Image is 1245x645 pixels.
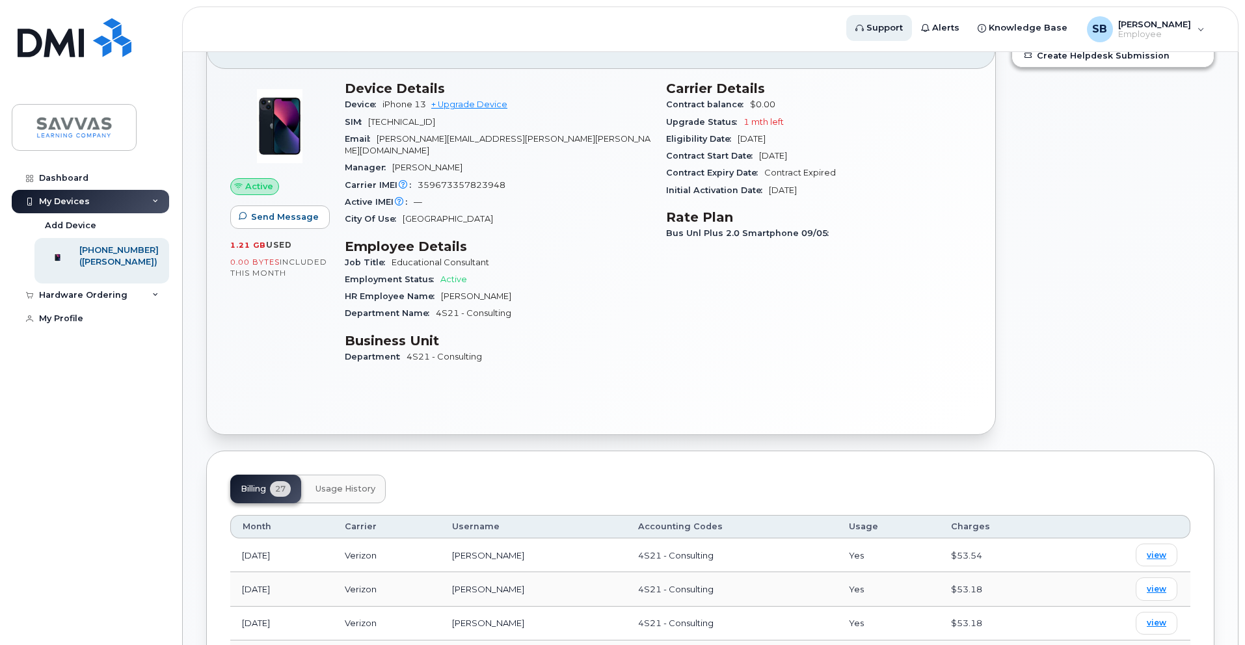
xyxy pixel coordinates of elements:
[1147,617,1166,629] span: view
[333,515,441,538] th: Carrier
[230,515,333,538] th: Month
[750,99,775,109] span: $0.00
[414,197,422,207] span: —
[1188,588,1235,635] iframe: Messenger Launcher
[333,572,441,606] td: Verizon
[436,308,511,318] span: 4S21 - Consulting
[837,538,940,572] td: Yes
[837,515,940,538] th: Usage
[951,583,1049,596] div: $53.18
[939,515,1061,538] th: Charges
[837,607,940,640] td: Yes
[230,205,330,229] button: Send Message
[626,515,837,538] th: Accounting Codes
[345,257,392,267] span: Job Title
[1147,549,1166,561] span: view
[1092,21,1107,37] span: SB
[764,168,836,178] span: Contract Expired
[1118,19,1191,29] span: [PERSON_NAME]
[743,117,784,127] span: 1 mth left
[440,538,626,572] td: [PERSON_NAME]
[951,617,1049,629] div: $53.18
[403,214,493,224] span: [GEOGRAPHIC_DATA]
[245,180,273,192] span: Active
[345,163,392,172] span: Manager
[382,99,426,109] span: iPhone 13
[666,168,764,178] span: Contract Expiry Date
[1136,577,1177,600] a: view
[666,185,769,195] span: Initial Activation Date
[738,134,766,144] span: [DATE]
[345,180,418,190] span: Carrier IMEI
[230,607,333,640] td: [DATE]
[345,117,368,127] span: SIM
[345,134,650,155] span: [PERSON_NAME][EMAIL_ADDRESS][PERSON_NAME][PERSON_NAME][DOMAIN_NAME]
[1136,612,1177,635] a: view
[418,180,505,190] span: 359673357823948
[666,117,743,127] span: Upgrade Status
[345,239,650,254] h3: Employee Details
[345,214,403,224] span: City Of Use
[1136,544,1177,566] a: view
[1147,583,1166,595] span: view
[440,515,626,538] th: Username
[345,134,377,144] span: Email
[431,99,507,109] a: + Upgrade Device
[392,257,489,267] span: Educational Consultant
[230,241,266,250] span: 1.21 GB
[241,87,319,165] img: image20231002-3703462-1ig824h.jpeg
[230,572,333,606] td: [DATE]
[230,257,280,267] span: 0.00 Bytes
[969,15,1077,41] a: Knowledge Base
[989,21,1067,34] span: Knowledge Base
[440,607,626,640] td: [PERSON_NAME]
[759,151,787,161] span: [DATE]
[666,99,750,109] span: Contract balance
[440,274,467,284] span: Active
[251,211,319,223] span: Send Message
[638,584,714,594] span: 4S21 - Consulting
[666,81,972,96] h3: Carrier Details
[392,163,462,172] span: [PERSON_NAME]
[638,550,714,560] span: 4S21 - Consulting
[345,308,436,318] span: Department Name
[769,185,797,195] span: [DATE]
[846,15,912,41] a: Support
[368,117,435,127] span: [TECHNICAL_ID]
[1078,16,1214,42] div: Sam Brady
[440,572,626,606] td: [PERSON_NAME]
[345,274,440,284] span: Employment Status
[666,228,835,238] span: Bus Unl Plus 2.0 Smartphone 09/05
[407,352,482,362] span: 4S21 - Consulting
[837,572,940,606] td: Yes
[638,618,714,628] span: 4S21 - Consulting
[315,484,375,494] span: Usage History
[1012,44,1214,67] a: Create Helpdesk Submission
[932,21,959,34] span: Alerts
[951,549,1049,562] div: $53.54
[230,538,333,572] td: [DATE]
[866,21,903,34] span: Support
[345,333,650,349] h3: Business Unit
[345,352,407,362] span: Department
[333,538,441,572] td: Verizon
[666,151,759,161] span: Contract Start Date
[666,209,972,225] h3: Rate Plan
[666,134,738,144] span: Eligibility Date
[345,291,441,301] span: HR Employee Name
[345,99,382,109] span: Device
[345,197,414,207] span: Active IMEI
[333,607,441,640] td: Verizon
[912,15,969,41] a: Alerts
[345,81,650,96] h3: Device Details
[1118,29,1191,40] span: Employee
[441,291,511,301] span: [PERSON_NAME]
[266,240,292,250] span: used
